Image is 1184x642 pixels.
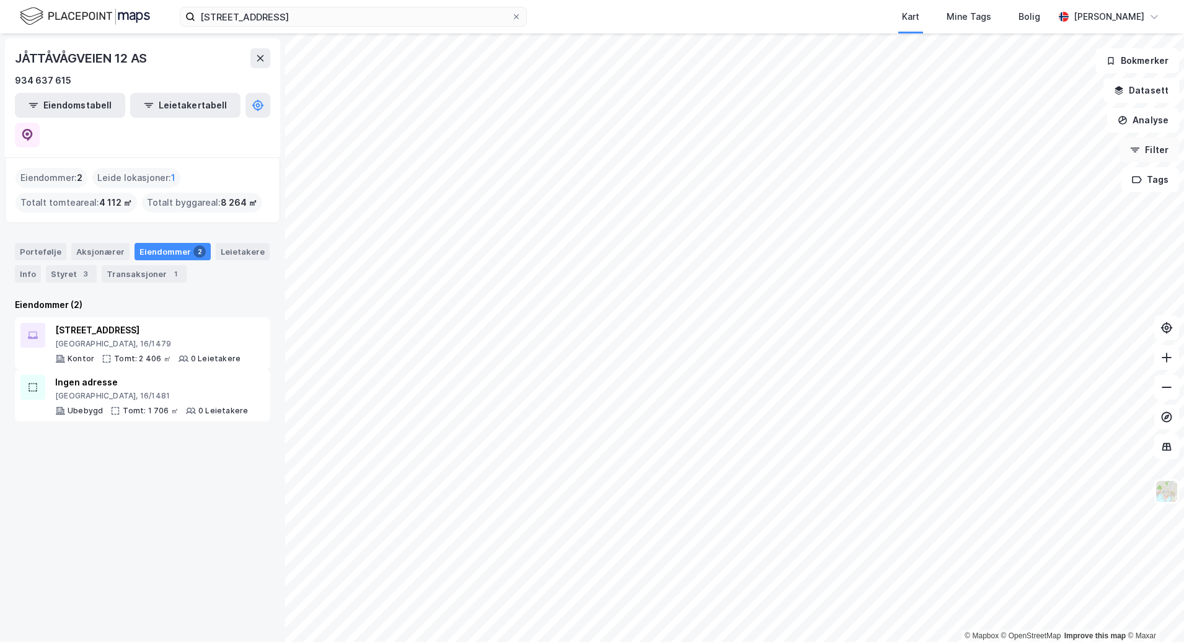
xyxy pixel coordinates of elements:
[15,48,149,68] div: JÅTTÅVÅGVEIEN 12 AS
[216,243,270,260] div: Leietakere
[68,406,103,416] div: Ubebygd
[15,297,270,312] div: Eiendommer (2)
[92,168,180,188] div: Leide lokasjoner :
[947,9,991,24] div: Mine Tags
[171,170,175,185] span: 1
[1155,480,1178,503] img: Z
[1095,48,1179,73] button: Bokmerker
[20,6,150,27] img: logo.f888ab2527a4732fd821a326f86c7f29.svg
[1001,631,1061,640] a: OpenStreetMap
[191,354,241,364] div: 0 Leietakere
[1122,583,1184,642] iframe: Chat Widget
[15,168,87,188] div: Eiendommer :
[221,195,257,210] span: 8 264 ㎡
[902,9,919,24] div: Kart
[1120,138,1179,162] button: Filter
[15,265,41,283] div: Info
[169,268,182,280] div: 1
[55,323,241,338] div: [STREET_ADDRESS]
[1074,9,1144,24] div: [PERSON_NAME]
[79,268,92,280] div: 3
[198,406,248,416] div: 0 Leietakere
[15,73,71,88] div: 934 637 615
[195,7,511,26] input: Søk på adresse, matrikkel, gårdeiere, leietakere eller personer
[55,391,248,401] div: [GEOGRAPHIC_DATA], 16/1481
[193,245,206,258] div: 2
[114,354,171,364] div: Tomt: 2 406 ㎡
[55,375,248,390] div: Ingen adresse
[1064,631,1126,640] a: Improve this map
[123,406,179,416] div: Tomt: 1 706 ㎡
[1103,78,1179,103] button: Datasett
[1121,167,1179,192] button: Tags
[142,193,262,213] div: Totalt byggareal :
[135,243,211,260] div: Eiendommer
[102,265,187,283] div: Transaksjoner
[965,631,999,640] a: Mapbox
[77,170,82,185] span: 2
[99,195,132,210] span: 4 112 ㎡
[46,265,97,283] div: Styret
[130,93,241,118] button: Leietakertabell
[15,193,137,213] div: Totalt tomteareal :
[68,354,94,364] div: Kontor
[55,339,241,349] div: [GEOGRAPHIC_DATA], 16/1479
[71,243,130,260] div: Aksjonærer
[1107,108,1179,133] button: Analyse
[15,243,66,260] div: Portefølje
[1018,9,1040,24] div: Bolig
[15,93,125,118] button: Eiendomstabell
